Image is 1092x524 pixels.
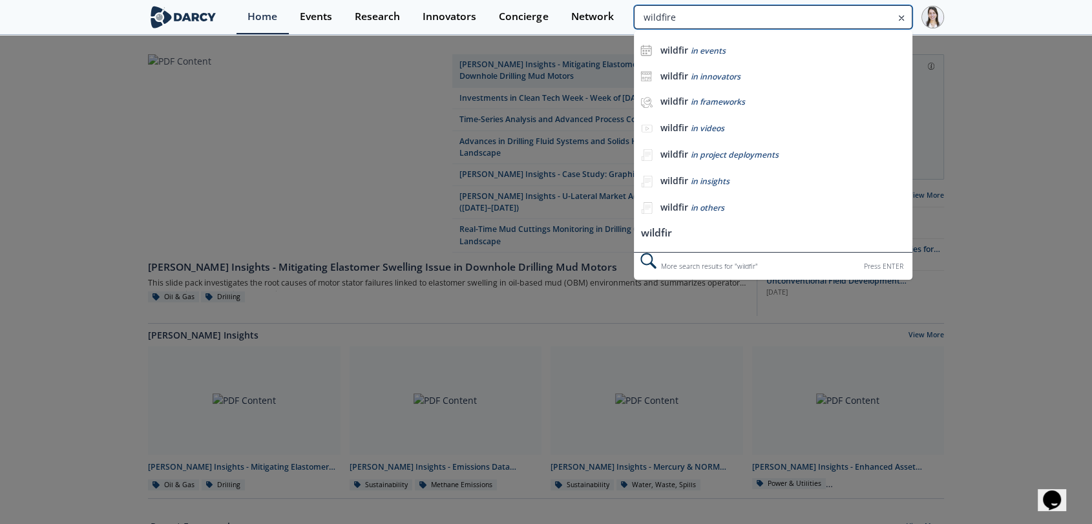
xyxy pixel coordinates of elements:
[634,252,912,280] div: More search results for " wildfir "
[864,260,903,273] div: Press ENTER
[247,12,277,22] div: Home
[660,121,688,134] b: wildfir
[634,222,912,246] li: wildfir
[499,12,548,22] div: Concierge
[640,70,652,82] img: icon
[691,202,724,213] span: in others
[691,96,745,107] span: in frameworks
[660,148,688,160] b: wildfir
[634,5,912,29] input: Advanced Search
[660,95,688,107] b: wildfir
[691,71,740,82] span: in innovators
[660,44,688,56] b: wildfir
[1038,472,1079,511] iframe: chat widget
[691,176,730,187] span: in insights
[300,12,332,22] div: Events
[148,6,218,28] img: logo-wide.svg
[691,149,779,160] span: in project deployments
[423,12,476,22] div: Innovators
[660,201,688,213] b: wildfir
[691,45,726,56] span: in events
[921,6,944,28] img: Profile
[640,45,652,56] img: icon
[691,123,724,134] span: in videos
[660,70,688,82] b: wildfir
[571,12,613,22] div: Network
[660,174,688,187] b: wildfir
[355,12,400,22] div: Research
